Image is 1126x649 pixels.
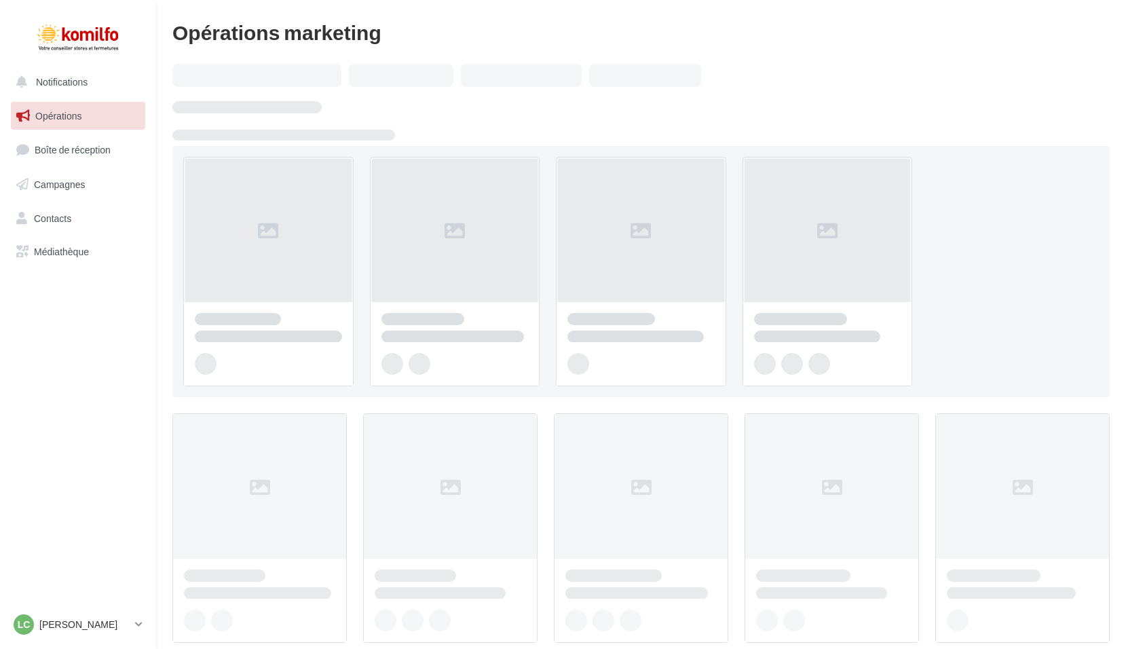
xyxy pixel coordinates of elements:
[8,204,148,233] a: Contacts
[34,246,89,257] span: Médiathèque
[11,612,145,637] a: Lc [PERSON_NAME]
[8,68,143,96] button: Notifications
[35,110,81,122] span: Opérations
[34,212,71,223] span: Contacts
[39,618,130,631] p: [PERSON_NAME]
[8,135,148,164] a: Boîte de réception
[8,238,148,266] a: Médiathèque
[8,102,148,130] a: Opérations
[8,170,148,199] a: Campagnes
[35,144,111,155] span: Boîte de réception
[18,618,31,631] span: Lc
[34,179,86,190] span: Campagnes
[36,76,88,88] span: Notifications
[172,22,1110,42] div: Opérations marketing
